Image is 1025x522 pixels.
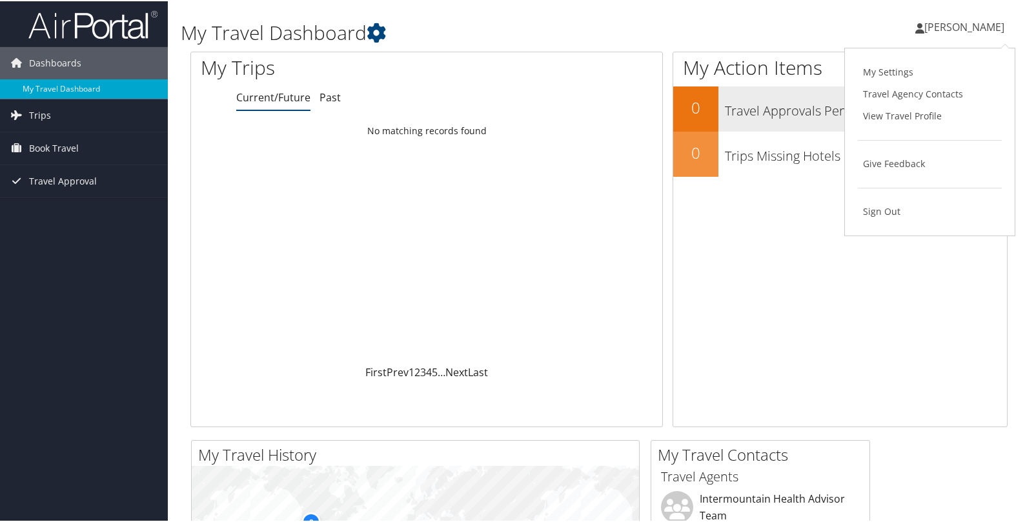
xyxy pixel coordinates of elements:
a: First [365,364,387,378]
a: Last [468,364,488,378]
a: 1 [409,364,414,378]
a: 4 [426,364,432,378]
a: View Travel Profile [858,104,1002,126]
h1: My Trips [201,53,456,80]
a: Next [445,364,468,378]
a: 3 [420,364,426,378]
span: [PERSON_NAME] [924,19,1004,33]
img: airportal-logo.png [28,8,157,39]
td: No matching records found [191,118,662,141]
span: Book Travel [29,131,79,163]
span: … [438,364,445,378]
a: 0Travel Approvals Pending (Advisor Booked) [673,85,1007,130]
span: Travel Approval [29,164,97,196]
a: [PERSON_NAME] [915,6,1017,45]
h2: My Travel History [198,443,639,465]
a: 5 [432,364,438,378]
h1: My Action Items [673,53,1007,80]
a: Travel Agency Contacts [858,82,1002,104]
a: 0Trips Missing Hotels [673,130,1007,176]
span: Trips [29,98,51,130]
a: Prev [387,364,409,378]
a: Sign Out [858,199,1002,221]
a: Past [320,89,341,103]
a: My Settings [858,60,1002,82]
h2: My Travel Contacts [658,443,869,465]
a: Give Feedback [858,152,1002,174]
h2: 0 [673,95,718,117]
a: Current/Future [236,89,310,103]
a: 2 [414,364,420,378]
h3: Travel Approvals Pending (Advisor Booked) [725,94,1007,119]
h1: My Travel Dashboard [181,18,738,45]
h3: Trips Missing Hotels [725,139,1007,164]
h2: 0 [673,141,718,163]
h3: Travel Agents [661,467,860,485]
span: Dashboards [29,46,81,78]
